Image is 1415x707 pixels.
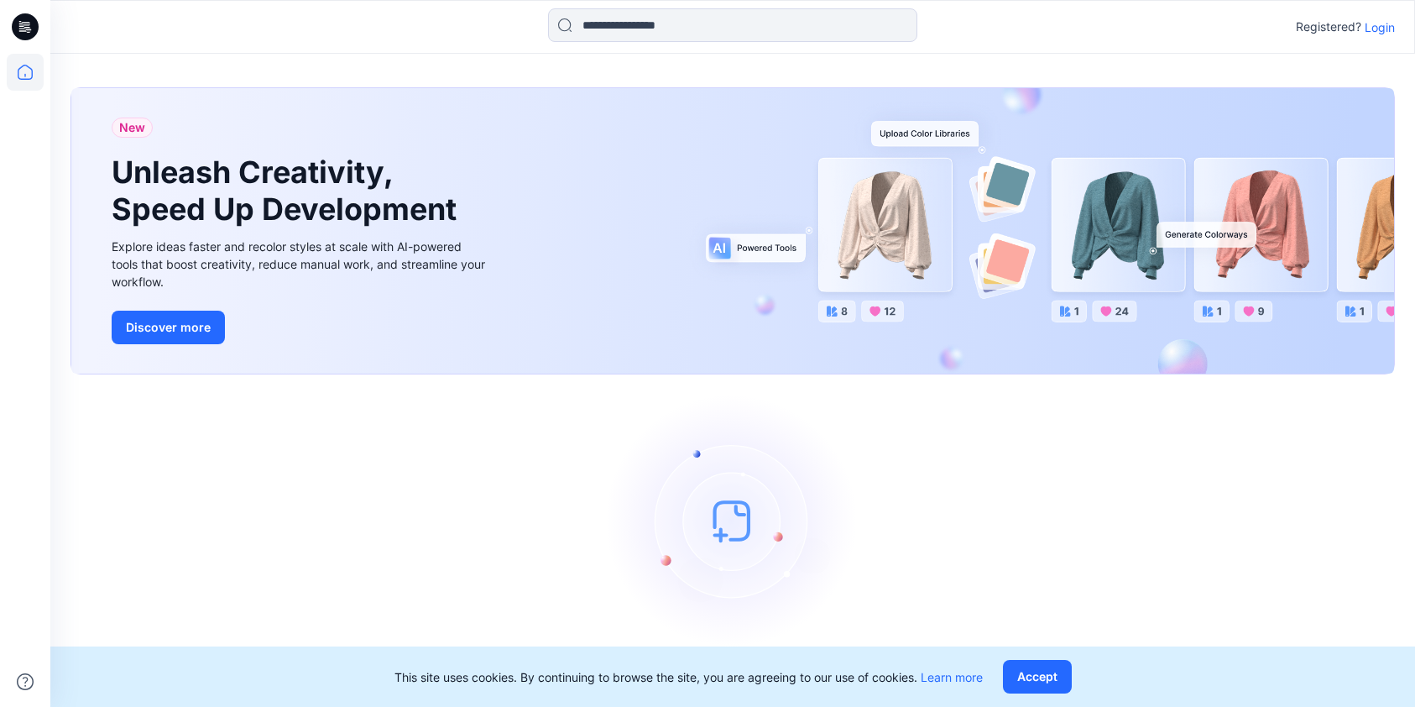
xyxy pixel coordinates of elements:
[112,238,489,291] div: Explore ideas faster and recolor styles at scale with AI-powered tools that boost creativity, red...
[607,395,859,647] img: empty-state-image.svg
[119,118,145,138] span: New
[112,311,225,344] button: Discover more
[394,668,983,686] p: This site uses cookies. By continuing to browse the site, you are agreeing to our use of cookies.
[1365,18,1395,36] p: Login
[1003,660,1072,694] button: Accept
[112,311,489,344] a: Discover more
[1296,17,1361,37] p: Registered?
[112,154,464,227] h1: Unleash Creativity, Speed Up Development
[921,670,983,684] a: Learn more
